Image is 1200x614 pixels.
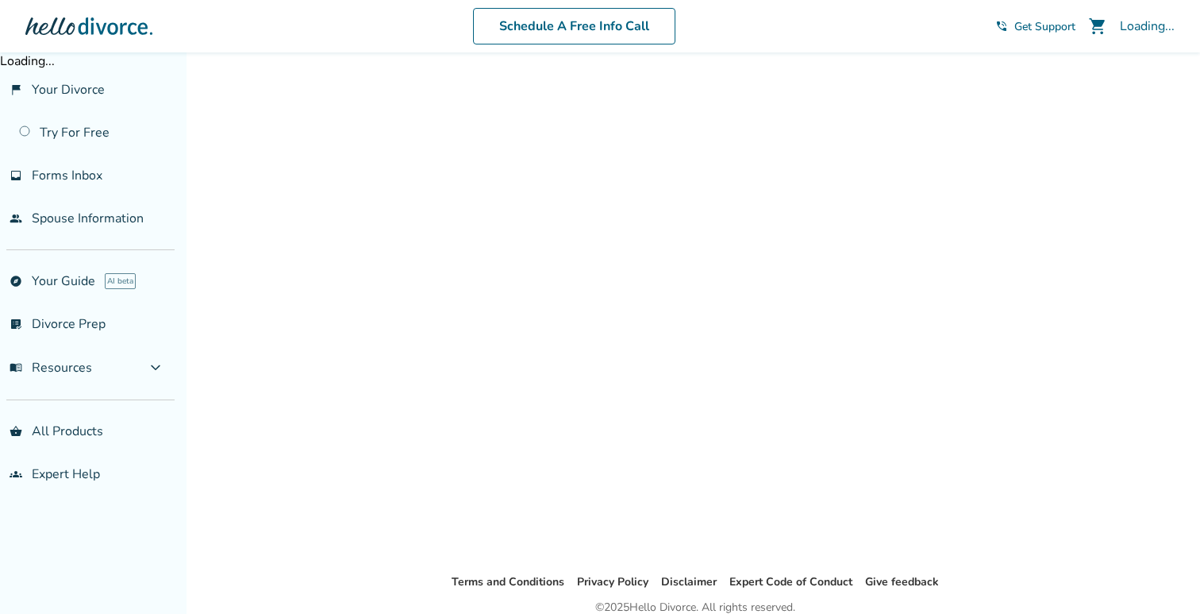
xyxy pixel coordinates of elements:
span: list_alt_check [10,318,22,330]
span: Resources [10,359,92,377]
span: AI beta [105,273,136,289]
div: Loading... [1120,17,1175,35]
span: expand_more [146,358,165,377]
span: menu_book [10,361,22,374]
span: flag_2 [10,83,22,96]
a: phone_in_talkGet Support [995,19,1075,34]
span: Get Support [1014,19,1075,34]
span: explore [10,275,22,288]
li: Disclaimer [661,573,717,592]
span: shopping_cart [1088,17,1107,36]
a: Schedule A Free Info Call [473,8,675,44]
span: shopping_basket [10,425,22,438]
a: Privacy Policy [577,574,648,589]
span: Forms Inbox [32,167,102,184]
span: inbox [10,169,22,182]
span: people [10,212,22,225]
span: phone_in_talk [995,20,1008,33]
a: Expert Code of Conduct [729,574,852,589]
li: Give feedback [865,573,939,592]
span: groups [10,468,22,481]
a: Terms and Conditions [452,574,564,589]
